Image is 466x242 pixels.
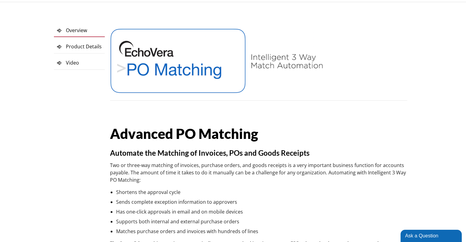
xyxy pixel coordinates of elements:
a: Video [54,56,105,70]
li: Has one-click approvals in email and on mobile devices [116,208,407,215]
li: Shortens the approval cycle [116,188,407,196]
li: Supports both internal and external purchase orders [116,218,407,225]
img: 3 way po match automation [110,27,324,95]
li: Sends complete exception information to approvers [116,198,407,206]
span: Video [66,59,79,66]
h4: Automate the Matching of Invoices, POs and Goods Receipts [110,148,407,158]
iframe: chat widget [400,229,463,242]
span: Product Details [66,43,102,50]
span: Overview [66,27,87,34]
a: Product Details [54,40,105,54]
h1: Advanced PO Matching [110,127,407,141]
li: Matches purchase orders and invoices with hundreds of lines [116,228,407,235]
a: Overview [54,24,105,37]
p: Two or three-way matching of invoices, purchase orders, and goods receipts is a very important bu... [110,162,407,184]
